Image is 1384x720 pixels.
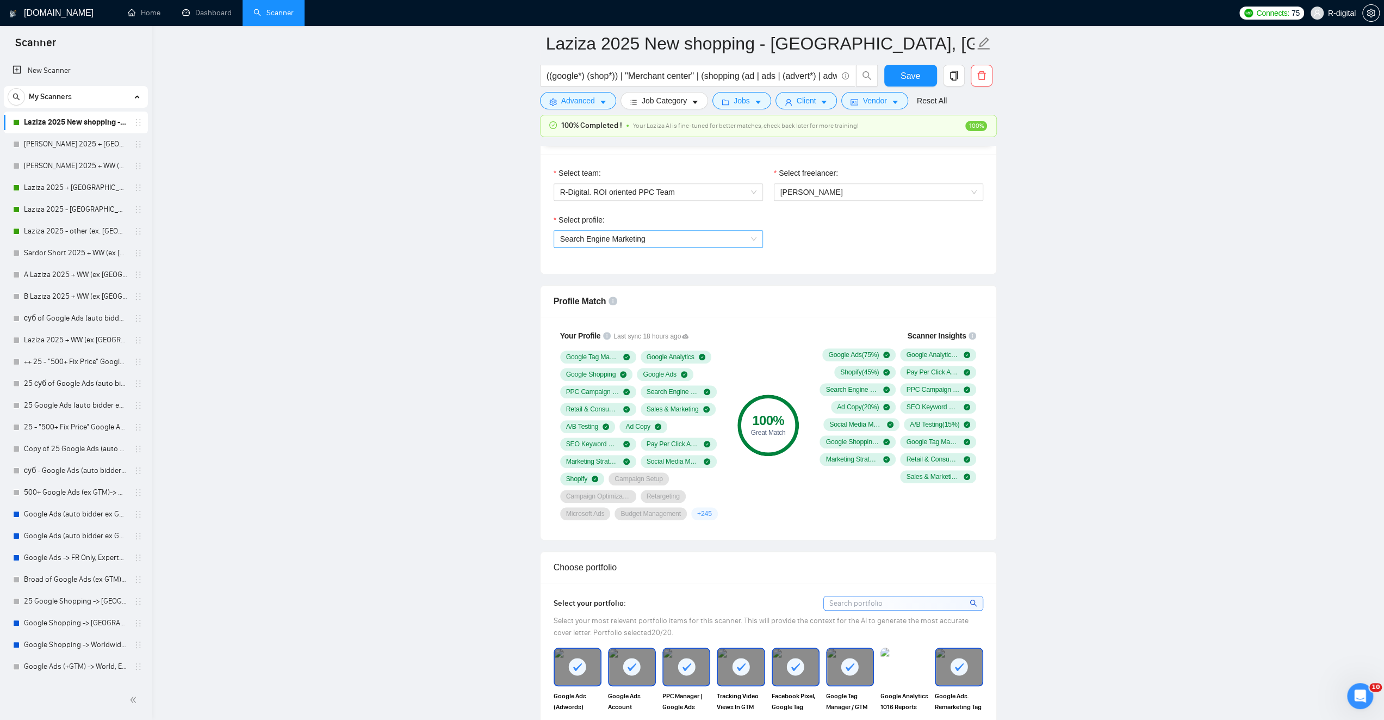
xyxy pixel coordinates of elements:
a: Broad of Google Ads (ex GTM)-> WW, Expert&Intermediate, H - $25, F -$350, 4.5 stars [24,569,127,590]
span: Google Ads Account Optimization [608,691,656,712]
a: Google Ads -> FR Only, Expert&Intermediate, H - $25, F -$300, 4.5 stars [24,547,127,569]
span: Advanced [561,95,595,107]
span: check-circle [883,404,890,410]
span: Tracking Video Views In GTM and Goals Google Analytics [717,691,765,712]
span: double-left [129,694,140,705]
a: searchScanner [253,8,294,17]
span: folder [722,98,729,106]
span: PPC Campaign Setup & Management ( 25 %) [906,385,959,394]
span: check-circle [883,369,890,376]
span: Select profile: [558,214,605,226]
button: Save [884,65,937,87]
span: 10 [1369,683,1382,692]
span: SEO Keyword Research ( 20 %) [906,403,959,411]
span: Campaign Optimization [566,492,630,501]
span: holder [134,662,142,671]
span: Google Ads ( 75 %) [828,350,879,359]
span: Campaign Setup [615,475,662,483]
span: check-circle [883,352,890,358]
a: setting [1362,9,1380,17]
span: [PERSON_NAME] [780,188,843,196]
a: Google Ads (auto bidder ex GTM) -> [GEOGRAPHIC_DATA], Expert&Intermediate, H - $25, F -$300, 4.5 ... [24,503,127,525]
button: barsJob Categorycaret-down [620,92,708,109]
div: 100 % [737,414,799,427]
span: Job Category [642,95,687,107]
a: ++ 25 - "500+ Fix Price" Google Ads (auto bidder ex GTM) -> WW [24,351,127,373]
span: holder [134,641,142,649]
span: Search Engine Marketing [647,387,700,396]
span: check-circle [699,354,705,360]
span: holder [134,249,142,257]
span: Scanner Insights [907,332,966,340]
span: holder [134,466,142,475]
a: 25 - "500+ Fix Price" Google Ads (auto bidder ex GTM) -> WW [24,416,127,438]
input: Scanner name... [546,30,975,57]
a: dashboardDashboard [182,8,232,17]
span: Google Tag Manager [566,353,619,361]
span: holder [134,270,142,279]
span: Microsoft Ads [566,509,605,518]
span: holder [134,532,142,540]
span: Search Engine Marketing [560,235,646,243]
span: check-circle [883,456,890,463]
span: check-circle [964,439,970,445]
span: check-circle [549,121,557,129]
span: holder [134,118,142,127]
span: info-circle [969,332,976,340]
button: settingAdvancedcaret-down [540,92,616,109]
span: copy [944,71,964,81]
span: holder [134,205,142,214]
a: Google Shopping -> [GEOGRAPHIC_DATA], [GEOGRAPHIC_DATA], [GEOGRAPHIC_DATA], [GEOGRAPHIC_DATA], [G... [24,612,127,634]
span: holder [134,162,142,170]
span: Google Analytics 1016 Reports [880,691,928,712]
span: Google Shopping [566,370,616,379]
span: Save [901,69,920,83]
span: holder [134,183,142,192]
span: check-circle [704,441,710,447]
span: Google Tag Manager ( 15 %) [906,438,959,446]
span: holder [134,445,142,453]
span: Sales & Marketing ( 15 %) [906,472,959,481]
span: Marketing Strategy [566,457,619,466]
span: holder [134,358,142,366]
input: Search Freelance Jobs... [547,69,837,83]
label: Select team: [554,167,601,179]
span: Google Analytics ( 75 %) [906,350,959,359]
span: Facebook Pixel, Google Tag Manager and WordPress [772,691,820,712]
span: info-circle [603,332,611,340]
span: edit [977,36,991,51]
a: суб of Google Ads (auto bidder ex GTM) -> [GEOGRAPHIC_DATA], Expert&Intermediate, H - $25, F -$30... [24,307,127,329]
button: copy [943,65,965,87]
button: idcardVendorcaret-down [841,92,908,109]
span: Sales & Marketing [647,405,699,414]
span: caret-down [891,98,899,106]
a: Google Ads (auto bidder ex GTM)-> Worldwide, Expert&Intermediate, H - $25, F -$300, 4.5 stars [24,525,127,547]
a: Google Shopping -> Worldwide, Expert&Intermediate, H - $25, F -$300, 4.5 stars [24,634,127,656]
iframe: Intercom live chat [1347,683,1373,709]
span: setting [549,98,557,106]
span: Marketing Strategy ( 15 %) [826,455,879,464]
a: Laziza 2025 New shopping - [GEOGRAPHIC_DATA], [GEOGRAPHIC_DATA], [GEOGRAPHIC_DATA], [GEOGRAPHIC_D... [24,112,127,133]
span: holder [134,336,142,344]
span: Google Ads (Adwords) Expert [554,691,601,712]
a: Laziza 2025 + WW (ex [GEOGRAPHIC_DATA], [GEOGRAPHIC_DATA], [GEOGRAPHIC_DATA]) [24,329,127,351]
span: 100% [965,121,987,131]
span: check-circle [603,423,609,430]
span: Your Profile [560,331,601,340]
span: Social Media Marketing [647,457,700,466]
span: Retargeting [647,492,680,501]
span: Shopify ( 45 %) [840,368,879,377]
a: B Laziza 2025 + WW (ex [GEOGRAPHIC_DATA], [GEOGRAPHIC_DATA], [GEOGRAPHIC_DATA]) [24,286,127,307]
span: Pay Per Click Advertising [647,440,700,448]
a: Laziza 2025 + [GEOGRAPHIC_DATA], [GEOGRAPHIC_DATA], [GEOGRAPHIC_DATA] [24,177,127,199]
a: 25 Google Ads (auto bidder ex GTM) -> [GEOGRAPHIC_DATA], Expert&Intermediate, H - $25, F -$300, 4... [24,395,127,416]
span: holder [134,227,142,236]
span: holder [134,619,142,627]
span: search [8,93,24,101]
label: Select freelancer: [774,167,838,179]
span: SEO Keyword Research [566,440,619,448]
img: logo [9,5,17,22]
span: check-circle [623,389,630,395]
p: Message from Mariia, sent 4w ago [20,42,160,52]
span: holder [134,423,142,432]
